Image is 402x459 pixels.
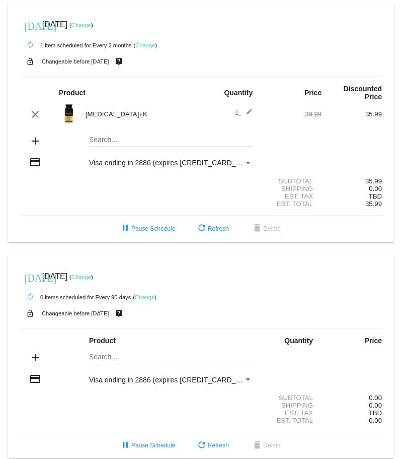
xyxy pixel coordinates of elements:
small: Changeable before [DATE] [42,58,109,64]
mat-icon: add [29,352,41,364]
mat-icon: lock_open [24,55,36,68]
strong: Quantity [224,89,253,97]
span: Visa ending in 2886 (expires [CREDIT_CARD_DATA]) [89,159,258,167]
small: ( ) [133,42,157,48]
small: 0 items scheduled for Every 90 days [20,294,131,300]
span: 1 [235,109,253,116]
div: Shipping [261,402,321,409]
mat-icon: autorenew [24,291,36,303]
strong: Quantity [284,337,313,345]
div: 39.99 [261,110,321,118]
div: 0.00 [321,394,382,402]
div: Est. Tax [261,409,321,417]
span: Delete [251,442,281,449]
input: Search... [89,136,253,144]
div: Est. Tax [261,192,321,200]
mat-icon: autorenew [24,39,36,51]
button: Refresh [188,436,237,454]
div: Est. Total [261,417,321,424]
mat-icon: edit [240,108,253,120]
a: Change [71,274,91,280]
span: Visa ending in 2886 (expires [CREDIT_CARD_DATA]) [89,376,258,384]
button: Delete [243,220,289,238]
div: Shipping [261,185,321,192]
span: Delete [251,225,281,232]
mat-icon: [DATE] [24,271,36,283]
mat-icon: live_help [113,55,125,68]
mat-icon: refresh [196,440,208,452]
div: Subtotal [261,394,321,402]
span: Refresh [196,442,229,449]
small: Changeable before [DATE] [42,310,109,316]
div: 35.99 [321,110,382,118]
a: Change [71,22,91,28]
strong: Product [89,337,116,345]
small: ( ) [133,294,156,300]
strong: Product [59,89,86,97]
mat-select: Payment Method [89,159,253,167]
span: TBD [369,192,382,200]
button: Pause Schedule [111,436,183,454]
mat-icon: add [29,135,41,147]
span: Refresh [196,225,229,232]
mat-icon: credit_card [29,373,41,385]
mat-icon: credit_card [29,156,41,168]
mat-icon: [DATE] [24,19,36,31]
div: Subtotal [261,177,321,185]
mat-icon: delete [251,440,263,452]
span: 35.99 [365,200,382,208]
mat-icon: delete [251,223,263,235]
strong: Price [365,337,382,345]
button: Refresh [188,220,237,238]
button: Delete [243,436,289,454]
mat-icon: live_help [113,307,125,320]
a: Change [135,294,154,300]
div: Est. Total [261,200,321,208]
small: ( ) [69,274,93,280]
input: Search... [89,353,253,361]
mat-select: Payment Method [89,376,253,384]
small: 1 item scheduled for Every 2 months [20,42,132,48]
mat-icon: refresh [196,223,208,235]
div: [MEDICAL_DATA]+K [81,110,201,118]
a: Change [135,42,155,48]
div: 35.99 [321,177,382,185]
strong: Discounted Price [344,85,382,101]
span: 0.00 [369,185,382,192]
span: TBD [369,409,382,417]
span: 0.00 [369,402,382,409]
strong: Price [304,89,321,97]
mat-icon: lock_open [24,307,36,320]
span: Pause Schedule [119,225,175,232]
span: Pause Schedule [119,442,175,449]
mat-icon: clear [29,108,41,120]
img: Image-1-Carousel-Vitamin-DK-Photoshoped-1000x1000-1.png [59,103,79,123]
mat-icon: pause [119,223,131,235]
span: 0.00 [369,417,382,424]
mat-icon: pause [119,440,131,452]
button: Pause Schedule [111,220,183,238]
small: ( ) [69,22,93,28]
